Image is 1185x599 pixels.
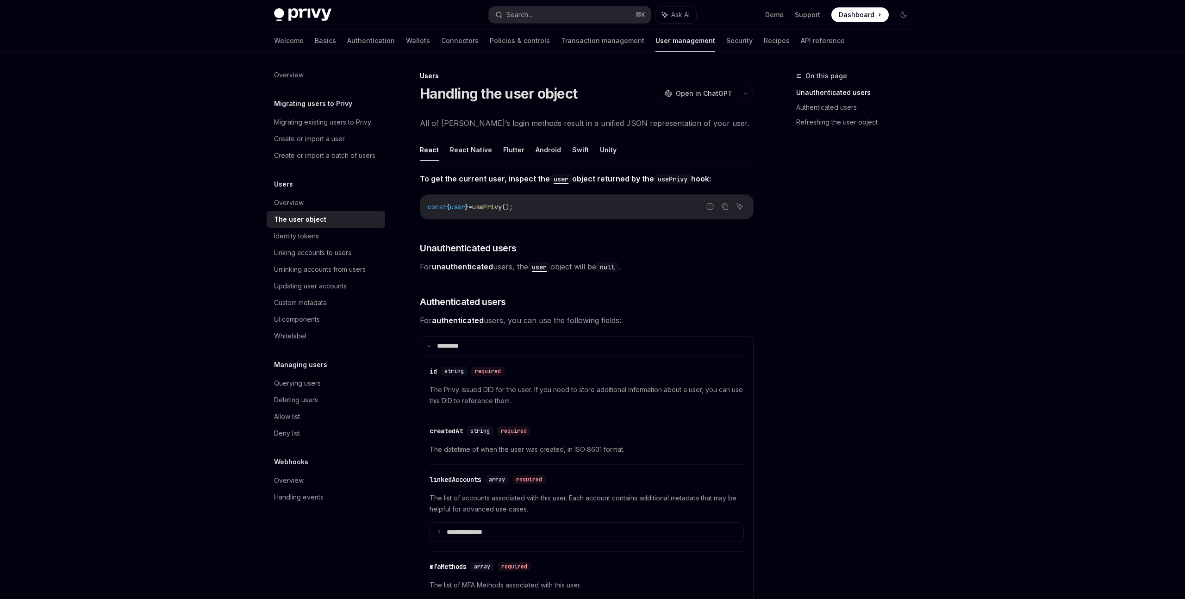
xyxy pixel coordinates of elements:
a: Welcome [274,30,304,52]
button: Ask AI [734,200,746,212]
span: Ask AI [671,10,690,19]
a: Dashboard [831,7,889,22]
span: usePrivy [472,203,502,211]
h5: Webhooks [274,456,308,468]
div: Unlinking accounts from users [274,264,366,275]
div: Updating user accounts [274,281,347,292]
span: On this page [805,70,847,81]
span: Authenticated users [420,295,506,308]
a: Identity tokens [267,228,385,244]
div: Overview [274,475,304,486]
code: user [550,174,572,184]
span: The datetime of when the user was created, in ISO 8601 format. [430,444,744,455]
code: usePrivy [654,174,691,184]
span: const [428,203,446,211]
a: Basics [315,30,336,52]
div: Create or import a user [274,133,345,144]
div: Whitelabel [274,331,306,342]
div: The user object [274,214,326,225]
span: The Privy-issued DID for the user. If you need to store additional information about a user, you ... [430,384,744,406]
a: Authentication [347,30,395,52]
h5: Managing users [274,359,327,370]
span: user [450,203,465,211]
a: Linking accounts to users [267,244,385,261]
a: UI components [267,311,385,328]
a: Create or import a batch of users [267,147,385,164]
button: Search...⌘K [489,6,651,23]
span: string [444,368,464,375]
strong: authenticated [432,316,484,325]
span: The list of accounts associated with this user. Each account contains additional metadata that ma... [430,493,744,515]
strong: unauthenticated [432,262,493,271]
div: Deny list [274,428,300,439]
button: Flutter [503,139,524,161]
a: Connectors [441,30,479,52]
div: required [497,426,530,436]
div: Create or import a batch of users [274,150,375,161]
a: Refreshing the user object [796,115,918,130]
a: Unlinking accounts from users [267,261,385,278]
a: The user object [267,211,385,228]
a: Querying users [267,375,385,392]
button: Report incorrect code [704,200,716,212]
h1: Handling the user object [420,85,577,102]
a: Deleting users [267,392,385,408]
button: Open in ChatGPT [659,86,738,101]
span: (); [502,203,513,211]
span: = [468,203,472,211]
a: Handling events [267,489,385,505]
div: id [430,367,437,376]
button: Swift [572,139,589,161]
div: Overview [274,197,304,208]
a: Updating user accounts [267,278,385,294]
a: Demo [765,10,784,19]
a: API reference [801,30,845,52]
a: Recipes [764,30,790,52]
div: createdAt [430,426,463,436]
div: Allow list [274,411,300,422]
a: Unauthenticated users [796,85,918,100]
div: UI components [274,314,320,325]
span: { [446,203,450,211]
span: ⌘ K [636,11,645,19]
a: Deny list [267,425,385,442]
div: linkedAccounts [430,475,481,484]
span: For users, you can use the following fields: [420,314,754,327]
div: Identity tokens [274,231,319,242]
strong: To get the current user, inspect the object returned by the hook: [420,174,711,183]
button: Unity [600,139,617,161]
div: Search... [506,9,532,20]
div: Migrating existing users to Privy [274,117,371,128]
a: Overview [267,67,385,83]
button: React Native [450,139,492,161]
a: Create or import a user [267,131,385,147]
a: user [550,174,572,183]
a: User management [655,30,715,52]
a: Whitelabel [267,328,385,344]
span: Dashboard [839,10,874,19]
a: Policies & controls [490,30,550,52]
a: Overview [267,194,385,211]
span: For users, the object will be . [420,260,754,273]
span: All of [PERSON_NAME]’s login methods result in a unified JSON representation of your user. [420,117,754,130]
div: required [471,367,505,376]
a: Transaction management [561,30,644,52]
div: Querying users [274,378,321,389]
button: React [420,139,439,161]
div: Handling events [274,492,324,503]
a: user [528,262,550,271]
a: Allow list [267,408,385,425]
a: Support [795,10,820,19]
a: Overview [267,472,385,489]
div: Linking accounts to users [274,247,351,258]
span: Unauthenticated users [420,242,517,255]
button: Toggle dark mode [896,7,911,22]
img: dark logo [274,8,331,21]
span: array [474,563,490,570]
span: Open in ChatGPT [676,89,732,98]
code: user [528,262,550,272]
button: Copy the contents from the code block [719,200,731,212]
div: Overview [274,69,304,81]
a: Migrating existing users to Privy [267,114,385,131]
a: Wallets [406,30,430,52]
